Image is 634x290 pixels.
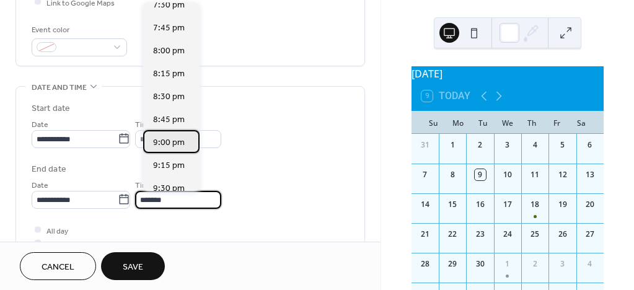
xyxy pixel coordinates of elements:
span: 8:15 pm [153,68,185,81]
div: Sa [569,112,594,134]
div: 12 [557,169,568,180]
div: 18 [529,199,540,210]
button: Save [101,252,165,280]
div: 14 [420,199,431,210]
div: 17 [502,199,513,210]
div: 2 [475,139,486,151]
div: Su [421,112,446,134]
div: Fr [545,112,570,134]
span: Time [135,118,152,131]
span: 9:15 pm [153,159,185,172]
span: Date [32,118,48,131]
div: 15 [447,199,458,210]
span: Time [135,178,152,191]
div: 3 [557,258,568,270]
div: 31 [420,139,431,151]
div: 10 [502,169,513,180]
div: 27 [584,229,596,240]
div: 22 [447,229,458,240]
span: 9:00 pm [153,136,185,149]
div: 21 [420,229,431,240]
div: 19 [557,199,568,210]
div: 30 [475,258,486,270]
span: Cancel [42,261,74,274]
div: Th [520,112,545,134]
div: Mo [446,112,471,134]
div: End date [32,163,66,176]
div: 13 [584,169,596,180]
div: 1 [502,258,513,270]
div: 8 [447,169,458,180]
div: 9 [475,169,486,180]
div: 29 [447,258,458,270]
div: 4 [529,139,540,151]
div: 7 [420,169,431,180]
div: 3 [502,139,513,151]
div: Event color [32,24,125,37]
div: 1 [447,139,458,151]
div: We [495,112,520,134]
span: 9:30 pm [153,182,185,195]
div: 6 [584,139,596,151]
div: 23 [475,229,486,240]
div: 4 [584,258,596,270]
div: 16 [475,199,486,210]
span: 8:00 pm [153,45,185,58]
span: Save [123,261,143,274]
span: 7:45 pm [153,22,185,35]
div: 5 [557,139,568,151]
span: Show date only [46,237,97,250]
span: Date [32,178,48,191]
span: Date and time [32,81,87,94]
div: Start date [32,102,70,115]
span: 8:30 pm [153,90,185,103]
span: All day [46,224,68,237]
div: 25 [529,229,540,240]
div: 11 [529,169,540,180]
div: Tu [470,112,495,134]
span: 8:45 pm [153,113,185,126]
div: 2 [529,258,540,270]
div: 20 [584,199,596,210]
div: [DATE] [412,66,604,81]
button: Cancel [20,252,96,280]
div: 28 [420,258,431,270]
div: 26 [557,229,568,240]
div: 24 [502,229,513,240]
